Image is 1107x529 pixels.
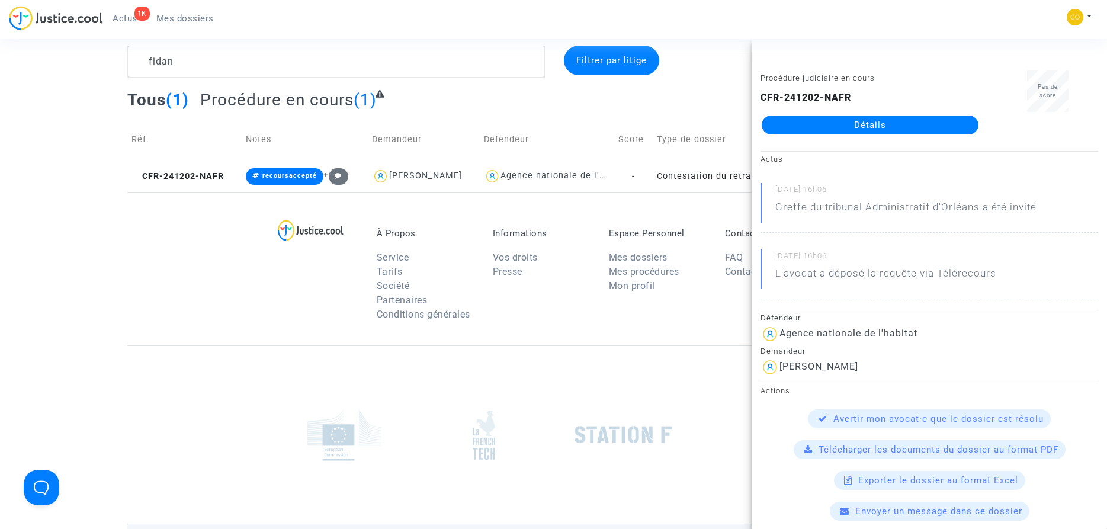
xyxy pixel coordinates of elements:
[377,228,475,239] p: À Propos
[134,7,150,21] div: 1K
[725,266,760,277] a: Contact
[24,470,59,505] iframe: Help Scout Beacon - Open
[377,309,470,320] a: Conditions générales
[377,280,410,291] a: Société
[576,55,647,66] span: Filtrer par litige
[493,266,522,277] a: Presse
[1038,84,1058,98] span: Pas de score
[493,228,591,239] p: Informations
[575,426,672,444] img: stationf.png
[725,228,823,239] p: Contact
[779,328,917,339] div: Agence nationale de l'habitat
[200,90,354,110] span: Procédure en cours
[323,170,349,180] span: +
[653,118,788,161] td: Type de dossier
[307,409,381,461] img: europe_commision.png
[609,280,655,291] a: Mon profil
[278,220,344,241] img: logo-lg.svg
[775,184,1098,200] small: [DATE] 16h06
[761,92,851,103] b: CFR-241202-NAFR
[127,90,166,110] span: Tous
[127,118,242,161] td: Réf.
[614,118,653,161] td: Score
[113,13,137,24] span: Actus
[484,168,501,185] img: icon-user.svg
[166,90,189,110] span: (1)
[147,9,223,27] a: Mes dossiers
[855,506,1022,517] span: Envoyer un message dans ce dossier
[609,228,707,239] p: Espace Personnel
[473,410,495,460] img: french_tech.png
[262,172,317,179] span: recoursaccepté
[9,6,103,30] img: jc-logo.svg
[480,118,615,161] td: Defendeur
[761,73,875,82] small: Procédure judiciaire en cours
[725,252,743,263] a: FAQ
[1067,9,1083,25] img: 5a13cfc393247f09c958b2f13390bacc
[609,252,668,263] a: Mes dossiers
[377,266,403,277] a: Tarifs
[775,251,1098,266] small: [DATE] 16h06
[833,413,1044,424] span: Avertir mon avocat·e que le dossier est résolu
[761,358,779,377] img: icon-user.svg
[156,13,214,24] span: Mes dossiers
[389,171,462,181] div: [PERSON_NAME]
[779,361,858,372] div: [PERSON_NAME]
[368,118,480,161] td: Demandeur
[761,325,779,344] img: icon-user.svg
[761,313,801,322] small: Défendeur
[354,90,377,110] span: (1)
[761,347,806,355] small: Demandeur
[762,116,978,134] a: Détails
[131,171,224,181] span: CFR-241202-NAFR
[377,252,409,263] a: Service
[500,171,631,181] div: Agence nationale de l'habitat
[372,168,389,185] img: icon-user.svg
[377,294,428,306] a: Partenaires
[609,266,679,277] a: Mes procédures
[632,171,635,181] span: -
[819,444,1058,455] span: Télécharger les documents du dossier au format PDF
[858,475,1018,486] span: Exporter le dossier au format Excel
[775,266,996,287] p: L'avocat a déposé la requête via Télérecours
[653,161,788,192] td: Contestation du retrait de [PERSON_NAME] par l'ANAH (mandataire)
[242,118,368,161] td: Notes
[775,200,1037,220] p: Greffe du tribunal Administratif d'Orléans a été invité
[761,386,790,395] small: Actions
[493,252,538,263] a: Vos droits
[761,155,783,163] small: Actus
[103,9,147,27] a: 1KActus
